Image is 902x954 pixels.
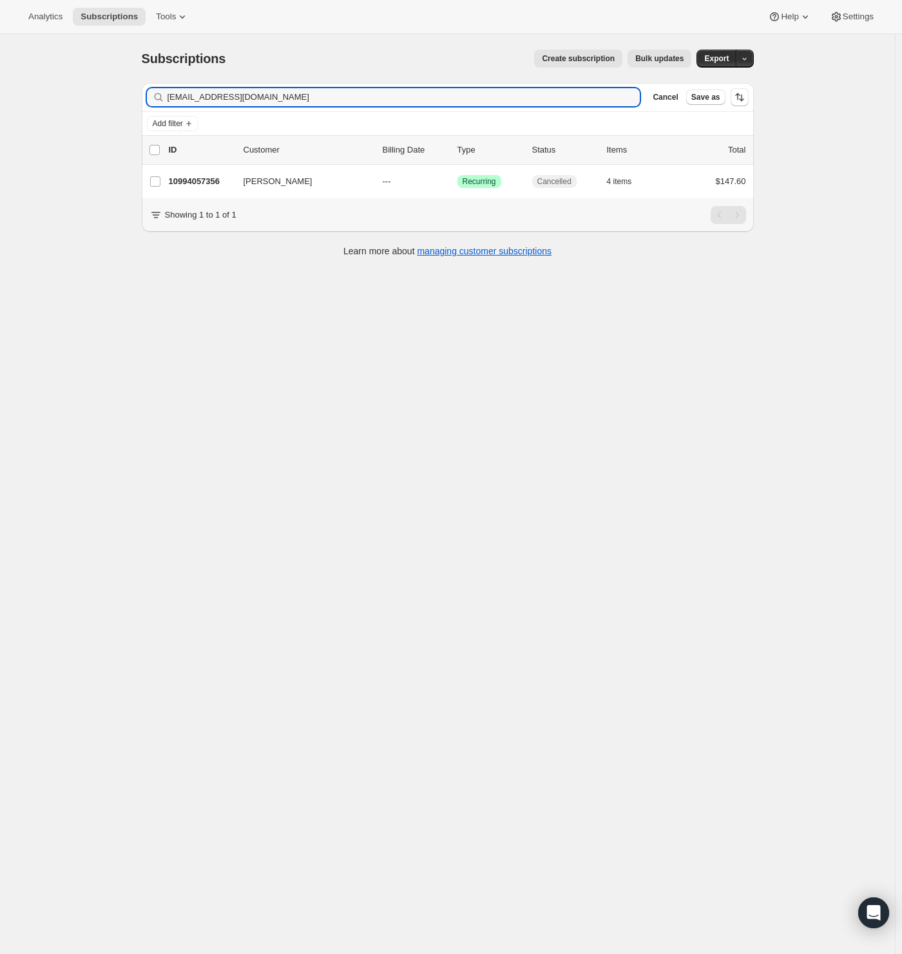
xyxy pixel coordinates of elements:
nav: Pagination [711,206,746,224]
div: 10994057356[PERSON_NAME]---SuccessRecurringCancelled4 items$147.60 [169,173,746,191]
span: Cancelled [537,176,571,187]
p: Customer [244,144,372,156]
p: Learn more about [343,245,552,257]
div: Type [457,144,522,156]
p: ID [169,144,233,156]
input: Filter subscribers [168,88,640,106]
a: managing customer subscriptions [417,246,552,256]
div: Open Intercom Messenger [858,897,889,928]
button: Help [760,8,819,26]
button: Bulk updates [628,50,691,68]
button: Add filter [147,116,198,131]
span: Cancel [653,92,678,102]
span: Recurring [463,176,496,187]
span: Analytics [28,12,62,22]
button: Cancel [648,89,683,105]
span: $147.60 [716,176,746,186]
span: Create subscription [542,53,615,64]
span: 4 items [607,176,632,187]
button: 4 items [607,173,646,191]
span: Save as [691,92,720,102]
span: Settings [843,12,874,22]
p: Status [532,144,597,156]
span: Subscriptions [142,51,226,66]
button: Settings [822,8,881,26]
button: Sort the results [731,88,749,106]
div: IDCustomerBilling DateTypeStatusItemsTotal [169,144,746,156]
span: Help [781,12,798,22]
p: Showing 1 to 1 of 1 [165,209,236,221]
button: [PERSON_NAME] [236,171,365,192]
button: Tools [148,8,197,26]
span: Tools [156,12,176,22]
span: Subscriptions [81,12,138,22]
span: Export [704,53,729,64]
button: Create subscription [534,50,622,68]
p: 10994057356 [169,175,233,188]
span: [PERSON_NAME] [244,175,312,188]
button: Subscriptions [73,8,146,26]
button: Export [696,50,736,68]
button: Analytics [21,8,70,26]
p: Billing Date [383,144,447,156]
button: Save as [686,89,725,105]
span: --- [383,176,391,186]
div: Items [607,144,671,156]
span: Add filter [153,118,183,129]
p: Total [728,144,745,156]
span: Bulk updates [635,53,684,64]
